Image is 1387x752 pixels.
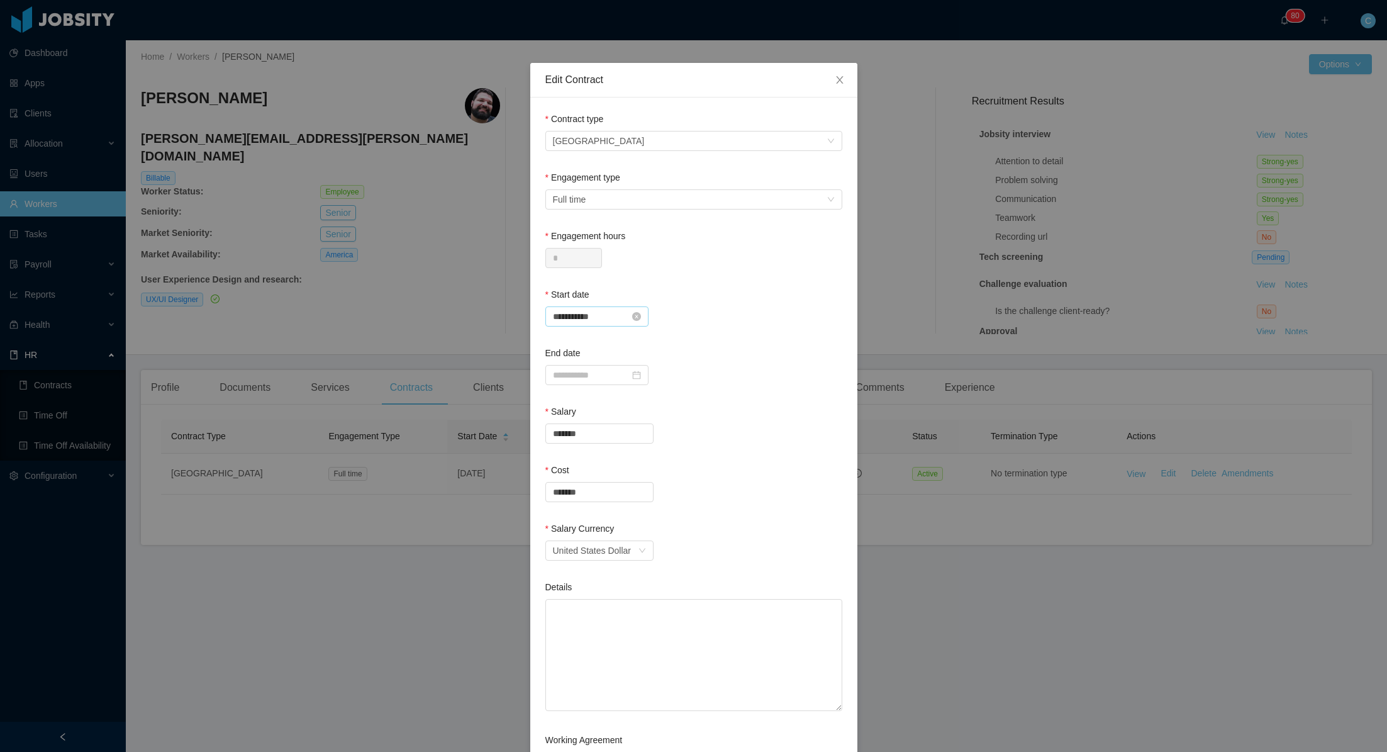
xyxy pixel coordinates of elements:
[546,424,653,443] input: Salary
[545,407,576,417] label: Salary
[835,75,845,85] i: icon: close
[827,196,835,205] i: icon: down
[545,524,615,534] label: Salary Currency
[553,541,632,560] div: United States Dollar
[545,582,572,592] label: Details
[638,547,646,556] i: icon: down
[553,190,586,209] div: Full time
[545,599,842,711] textarea: Details
[545,465,569,475] label: Cost
[545,114,604,124] label: Contract type
[822,63,857,98] button: Close
[546,249,601,267] input: Engagement hours
[545,735,623,745] label: Working Agreement
[545,289,589,300] label: Start date
[827,137,835,146] i: icon: down
[546,483,653,502] input: Cost
[545,73,842,87] div: Edit Contract
[545,231,626,241] label: Engagement hours
[553,132,645,150] div: USA
[545,172,620,182] label: Engagement type
[632,371,641,379] i: icon: calendar
[545,348,581,358] label: End date
[632,312,641,321] i: icon: close-circle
